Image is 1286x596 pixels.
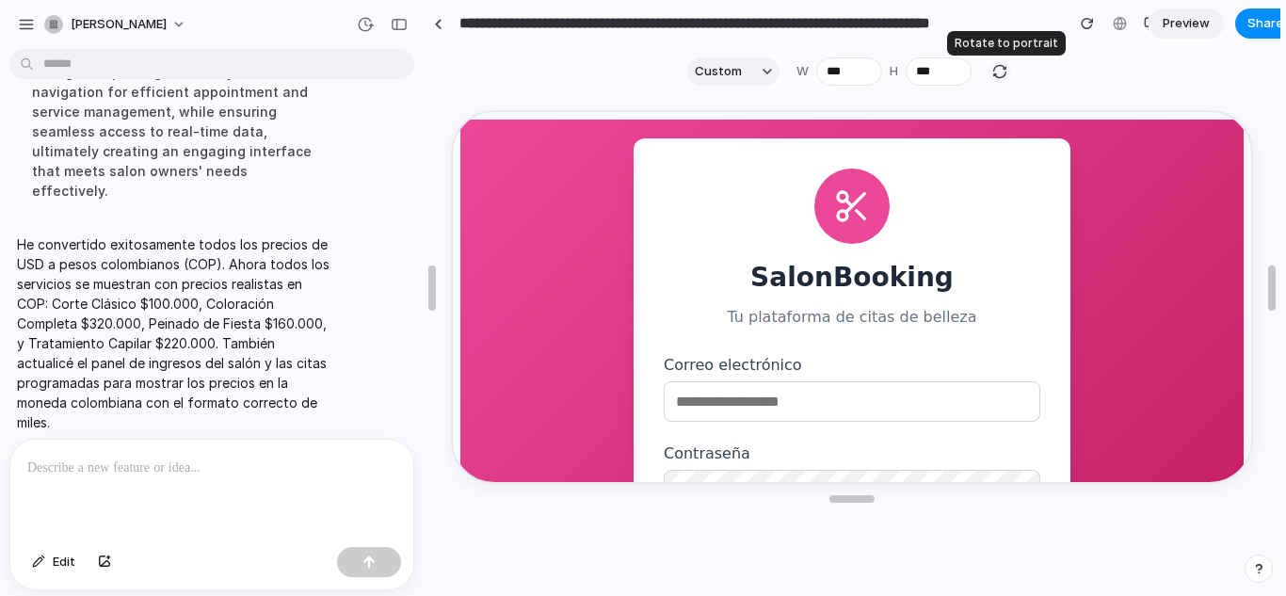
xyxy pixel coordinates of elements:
[796,62,809,81] label: W
[17,234,331,432] p: He convertido exitosamente todos los precios de USD a pesos colombianos (COP). Ahora todos los se...
[1149,8,1224,39] a: Preview
[211,150,587,181] h1: SalonBooking
[1247,14,1283,33] span: Share
[947,31,1066,56] div: Rotate to portrait
[1163,14,1210,33] span: Preview
[687,57,780,86] button: Custom
[211,332,587,350] label: Contraseña
[211,196,587,214] p: Tu plataforma de citas de belleza
[695,62,742,81] span: Custom
[71,15,167,34] span: [PERSON_NAME]
[23,547,85,577] button: Edit
[890,62,898,81] label: H
[211,244,587,262] label: Correo electrónico
[53,553,75,572] span: Edit
[37,9,196,40] button: [PERSON_NAME]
